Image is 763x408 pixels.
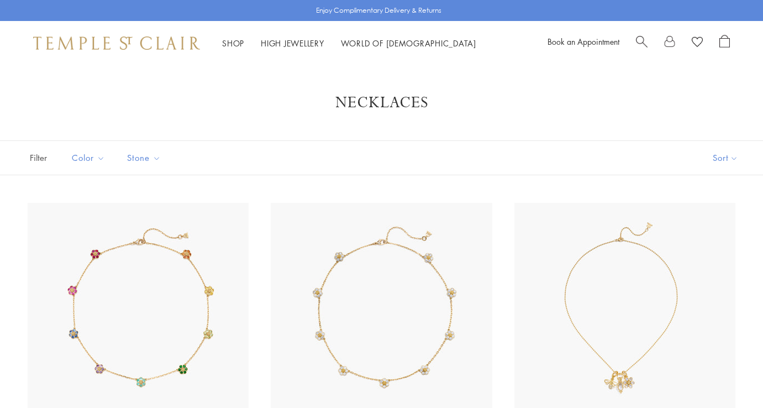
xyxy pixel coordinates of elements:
[222,36,476,50] nav: Main navigation
[222,38,244,49] a: ShopShop
[719,35,730,51] a: Open Shopping Bag
[261,38,324,49] a: High JewelleryHigh Jewellery
[44,93,719,113] h1: Necklaces
[341,38,476,49] a: World of [DEMOGRAPHIC_DATA]World of [DEMOGRAPHIC_DATA]
[316,5,441,16] p: Enjoy Complimentary Delivery & Returns
[636,35,648,51] a: Search
[64,145,113,170] button: Color
[548,36,619,47] a: Book an Appointment
[119,145,169,170] button: Stone
[66,151,113,165] span: Color
[692,35,703,51] a: View Wishlist
[688,141,763,175] button: Show sort by
[122,151,169,165] span: Stone
[33,36,200,50] img: Temple St. Clair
